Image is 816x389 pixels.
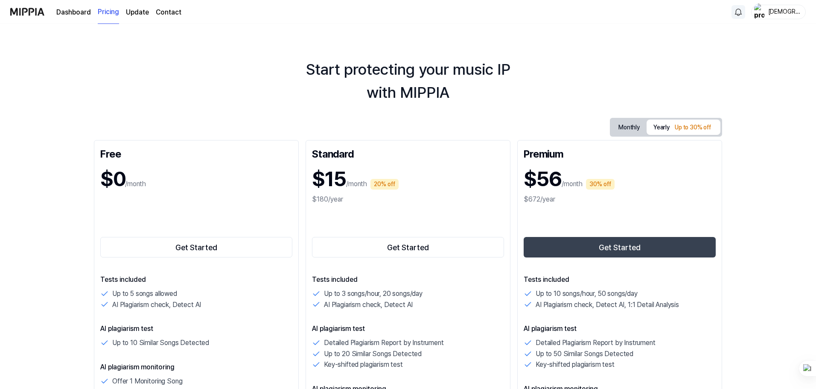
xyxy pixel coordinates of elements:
p: Key-shifted plagiarism test [324,359,403,370]
p: /month [562,179,583,189]
p: AI plagiarism test [100,324,292,334]
div: Free [100,146,292,160]
p: Up to 20 Similar Songs Detected [324,348,422,360]
a: Update [126,7,149,18]
p: /month [125,179,146,189]
button: Get Started [524,237,716,257]
p: AI plagiarism test [524,324,716,334]
div: 20% off [370,179,399,190]
img: website_grey.svg [14,22,20,29]
p: Up to 5 songs allowed [112,288,177,299]
p: Tests included [312,275,504,285]
p: Detailed Plagiarism Report by Instrument [536,337,656,348]
p: AI plagiarism monitoring [100,362,292,372]
p: Key-shifted plagiarism test [536,359,615,370]
div: 30% off [586,179,615,190]
div: Keywords by Traffic [94,50,144,56]
img: logo_orange.svg [14,14,20,20]
a: Get Started [100,235,292,259]
a: Contact [156,7,181,18]
p: Up to 3 songs/hour, 20 songs/day [324,288,423,299]
button: profile[DEMOGRAPHIC_DATA] [751,5,806,19]
button: Get Started [100,237,292,257]
p: Detailed Plagiarism Report by Instrument [324,337,444,348]
p: AI Plagiarism check, Detect AI [112,299,201,310]
img: 알림 [733,7,743,17]
div: $180/year [312,194,504,205]
h1: $15 [312,164,346,194]
div: Premium [524,146,716,160]
button: Monthly [612,120,647,135]
p: Tests included [524,275,716,285]
p: Up to 10 Similar Songs Detected [112,337,209,348]
div: v 4.0.25 [24,14,42,20]
img: tab_keywords_by_traffic_grey.svg [85,50,92,56]
a: Get Started [312,235,504,259]
a: Pricing [98,0,119,24]
div: $672/year [524,194,716,205]
img: tab_domain_overview_orange.svg [23,50,30,56]
div: Domain Overview [32,50,76,56]
p: Up to 50 Similar Songs Detected [536,348,633,360]
p: AI plagiarism test [312,324,504,334]
div: Standard [312,146,504,160]
p: Tests included [100,275,292,285]
a: Dashboard [56,7,91,18]
div: Domain: [DOMAIN_NAME] [22,22,94,29]
button: Get Started [312,237,504,257]
p: /month [346,179,367,189]
p: Offer 1 Monitoring Song [112,376,182,387]
h1: $56 [524,164,562,194]
p: AI Plagiarism check, Detect AI, 1:1 Detail Analysis [536,299,679,310]
img: profile [754,3,764,20]
a: Get Started [524,235,716,259]
button: Yearly [647,120,720,135]
p: Up to 10 songs/hour, 50 songs/day [536,288,638,299]
div: [DEMOGRAPHIC_DATA] [767,7,800,16]
div: Up to 30% off [672,121,714,134]
h1: $0 [100,164,125,194]
p: AI Plagiarism check, Detect AI [324,299,413,310]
